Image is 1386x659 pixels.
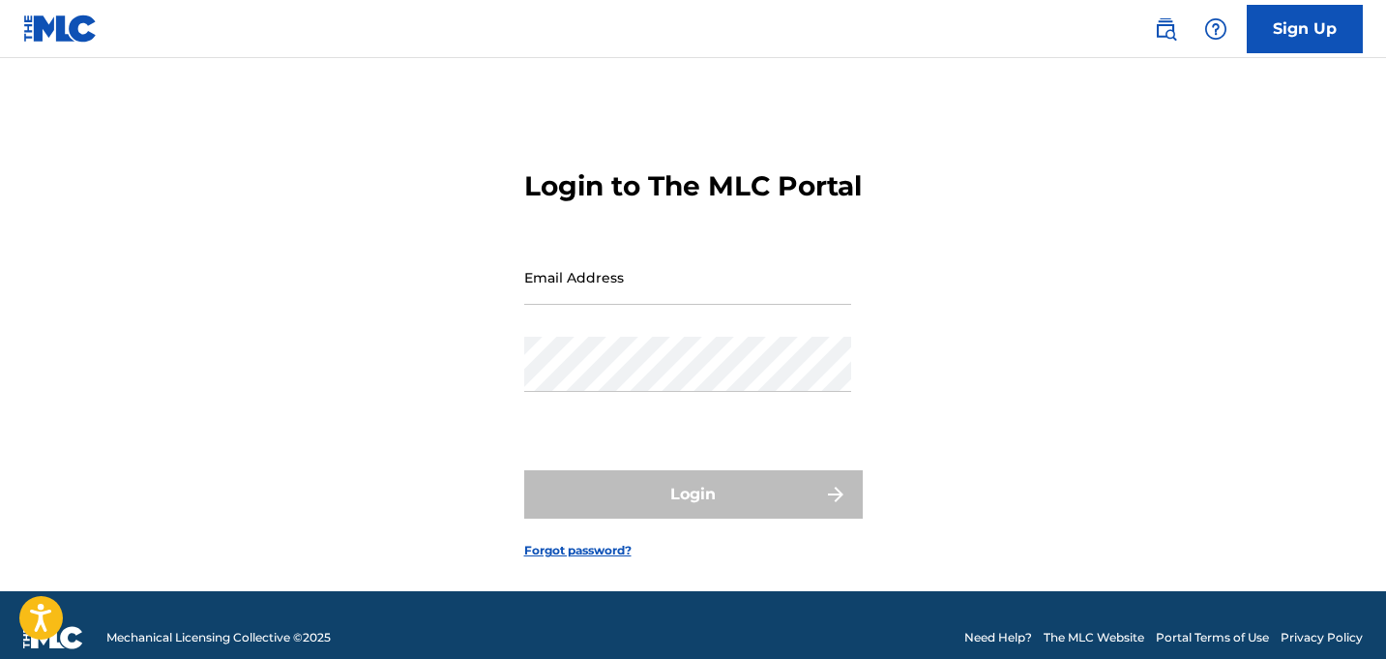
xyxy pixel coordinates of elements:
a: Public Search [1146,10,1185,48]
a: Portal Terms of Use [1156,629,1269,646]
img: help [1204,17,1227,41]
img: MLC Logo [23,15,98,43]
span: Mechanical Licensing Collective © 2025 [106,629,331,646]
a: The MLC Website [1044,629,1144,646]
a: Sign Up [1247,5,1363,53]
a: Need Help? [964,629,1032,646]
img: logo [23,626,83,649]
div: Help [1196,10,1235,48]
a: Forgot password? [524,542,632,559]
img: search [1154,17,1177,41]
h3: Login to The MLC Portal [524,169,862,203]
a: Privacy Policy [1281,629,1363,646]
